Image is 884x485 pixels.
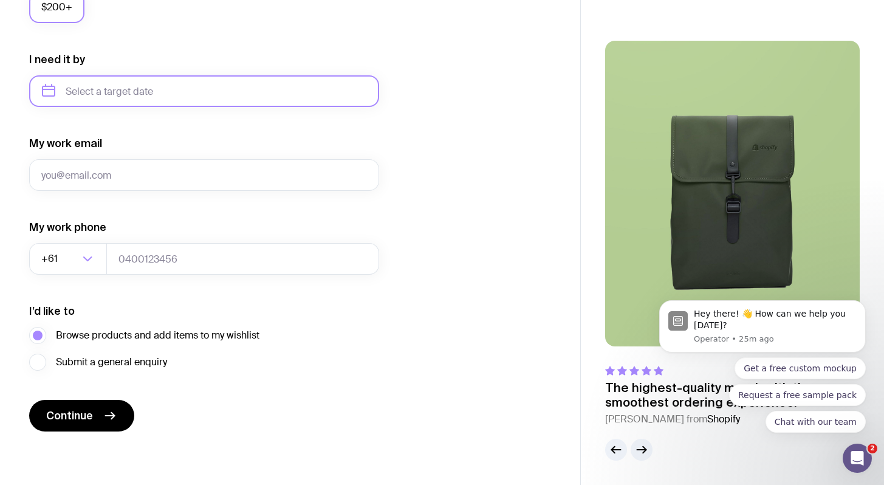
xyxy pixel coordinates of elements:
[605,380,860,410] p: The highest-quality merch with the smoothest ordering experience.
[29,304,75,318] label: I’d like to
[29,75,379,107] input: Select a target date
[56,328,259,343] span: Browse products and add items to my wishlist
[29,159,379,191] input: you@email.com
[29,243,107,275] div: Search for option
[868,444,877,453] span: 2
[46,408,93,423] span: Continue
[605,412,860,427] cite: [PERSON_NAME] from
[29,400,134,432] button: Continue
[56,355,167,370] span: Submit a general enquiry
[843,444,872,473] iframe: Intercom live chat
[641,207,884,452] iframe: Intercom notifications message
[106,243,379,275] input: 0400123456
[29,220,106,235] label: My work phone
[29,136,102,151] label: My work email
[29,52,85,67] label: I need it by
[41,243,60,275] span: +61
[60,243,79,275] input: Search for option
